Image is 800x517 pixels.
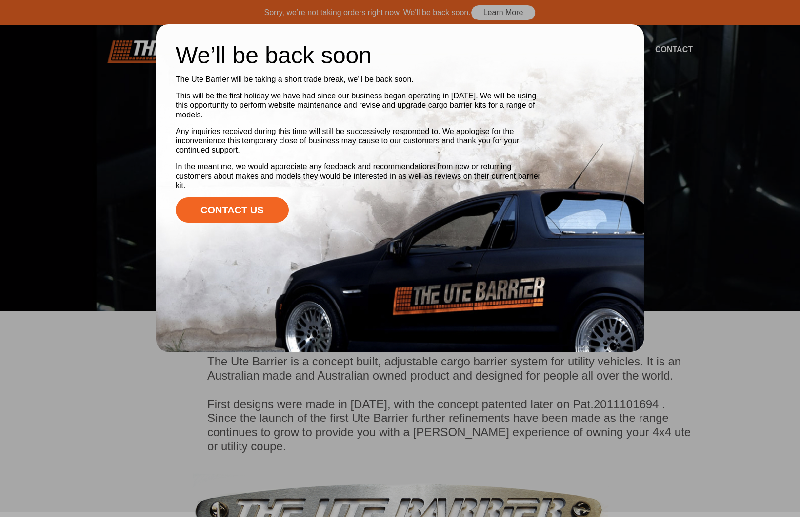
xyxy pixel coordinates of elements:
p: This will be the first holiday we have had since our business began operating in [DATE]. We will ... [176,91,546,119]
p: Any inquiries received during this time will still be successively responded to. We apologise for... [176,127,546,155]
h2: We’ll be back soon [176,44,546,67]
p: The Ute Barrier will be taking a short trade break, we'll be back soon. [176,75,546,84]
p: In the meantime, we would appreciate any feedback and recommendations from new or returning custo... [176,162,546,190]
a: Contact Us [176,197,289,223]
